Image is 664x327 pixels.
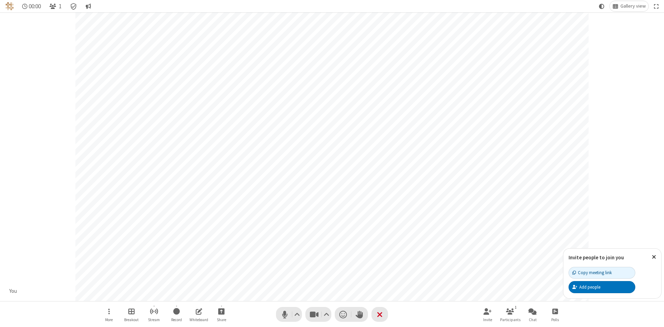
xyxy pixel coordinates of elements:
span: Stream [148,318,160,322]
button: Open shared whiteboard [188,305,209,324]
button: Send a reaction [335,307,351,322]
button: Open chat [522,305,543,324]
div: 1 [513,304,519,310]
span: Record [171,318,182,322]
button: Open participant list [500,305,520,324]
button: Manage Breakout Rooms [121,305,142,324]
button: End or leave meeting [371,307,388,322]
button: Audio settings [293,307,302,322]
button: Start recording [166,305,187,324]
button: Start streaming [144,305,164,324]
span: Polls [551,318,559,322]
span: Share [217,318,226,322]
button: Close popover [647,249,661,266]
span: More [105,318,113,322]
button: Mute (Alt+A) [276,307,302,322]
span: Gallery view [620,3,646,9]
button: Change layout [610,1,648,11]
button: Start sharing [211,305,232,324]
div: You [7,287,20,295]
button: Invite participants (Alt+I) [477,305,498,324]
span: Chat [529,318,537,322]
div: Copy meeting link [572,269,612,276]
button: Using system theme [596,1,607,11]
button: Copy meeting link [569,267,635,279]
span: Whiteboard [190,318,208,322]
button: Open poll [545,305,565,324]
div: Timer [19,1,44,11]
label: Invite people to join you [569,254,624,261]
span: Participants [500,318,520,322]
button: Raise hand [351,307,368,322]
img: QA Selenium DO NOT DELETE OR CHANGE [6,2,14,10]
button: Add people [569,281,635,293]
button: Fullscreen [651,1,662,11]
div: Meeting details Encryption enabled [67,1,80,11]
button: Open menu [99,305,119,324]
button: Open participant list [46,1,64,11]
span: Breakout [124,318,139,322]
button: Stop video (Alt+V) [305,307,331,322]
button: Video setting [322,307,331,322]
button: Conversation [83,1,94,11]
span: 00:00 [29,3,41,10]
span: 1 [59,3,62,10]
span: Invite [483,318,492,322]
